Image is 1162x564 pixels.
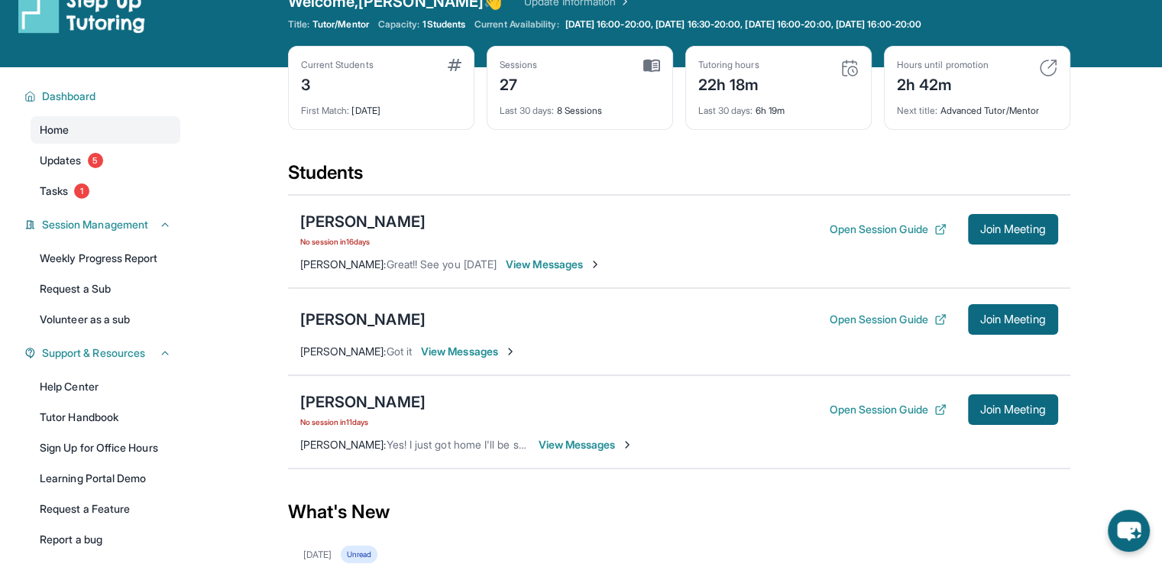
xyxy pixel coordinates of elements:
[301,96,461,117] div: [DATE]
[1108,510,1150,552] button: chat-button
[589,258,601,271] img: Chevron-Right
[303,549,332,561] div: [DATE]
[31,116,180,144] a: Home
[300,438,387,451] span: [PERSON_NAME] :
[301,59,374,71] div: Current Students
[829,402,946,417] button: Open Session Guide
[36,217,171,232] button: Session Management
[31,495,180,523] a: Request a Feature
[829,312,946,327] button: Open Session Guide
[300,258,387,271] span: [PERSON_NAME] :
[31,526,180,553] a: Report a bug
[698,96,859,117] div: 6h 19m
[300,345,387,358] span: [PERSON_NAME] :
[288,478,1070,546] div: What's New
[300,211,426,232] div: [PERSON_NAME]
[88,153,103,168] span: 5
[31,306,180,333] a: Volunteer as a sub
[31,465,180,492] a: Learning Portal Demo
[565,18,921,31] span: [DATE] 16:00-20:00, [DATE] 16:30-20:00, [DATE] 16:00-20:00, [DATE] 16:00-20:00
[474,18,558,31] span: Current Availability:
[312,18,369,31] span: Tutor/Mentor
[897,71,989,96] div: 2h 42m
[387,438,564,451] span: Yes! I just got home I'll be setting up.
[300,416,426,428] span: No session in 11 days
[698,105,753,116] span: Last 30 days :
[562,18,924,31] a: [DATE] 16:00-20:00, [DATE] 16:30-20:00, [DATE] 16:00-20:00, [DATE] 16:00-20:00
[31,434,180,462] a: Sign Up for Office Hours
[288,160,1070,194] div: Students
[40,122,69,138] span: Home
[980,315,1046,324] span: Join Meeting
[387,258,497,271] span: Great!! See you [DATE]
[300,391,426,413] div: [PERSON_NAME]
[31,177,180,205] a: Tasks1
[980,225,1046,234] span: Join Meeting
[31,147,180,174] a: Updates5
[500,71,538,96] div: 27
[300,309,426,330] div: [PERSON_NAME]
[36,345,171,361] button: Support & Resources
[288,18,309,31] span: Title:
[387,345,412,358] span: Got it
[621,439,633,451] img: Chevron-Right
[422,18,465,31] span: 1 Students
[300,235,426,248] span: No session in 16 days
[74,183,89,199] span: 1
[36,89,171,104] button: Dashboard
[378,18,420,31] span: Capacity:
[40,153,82,168] span: Updates
[42,345,145,361] span: Support & Resources
[40,183,68,199] span: Tasks
[698,59,759,71] div: Tutoring hours
[301,105,350,116] span: First Match :
[504,345,516,358] img: Chevron-Right
[840,59,859,77] img: card
[980,405,1046,414] span: Join Meeting
[341,546,377,563] div: Unread
[31,275,180,303] a: Request a Sub
[968,394,1058,425] button: Join Meeting
[897,59,989,71] div: Hours until promotion
[301,71,374,96] div: 3
[829,222,946,237] button: Open Session Guide
[968,304,1058,335] button: Join Meeting
[506,257,601,272] span: View Messages
[698,71,759,96] div: 22h 18m
[500,105,555,116] span: Last 30 days :
[31,404,180,431] a: Tutor Handbook
[500,96,660,117] div: 8 Sessions
[1039,59,1057,77] img: card
[643,59,660,73] img: card
[42,89,96,104] span: Dashboard
[539,437,634,452] span: View Messages
[31,245,180,272] a: Weekly Progress Report
[31,373,180,400] a: Help Center
[968,214,1058,245] button: Join Meeting
[42,217,148,232] span: Session Management
[421,344,516,359] span: View Messages
[897,105,938,116] span: Next title :
[897,96,1057,117] div: Advanced Tutor/Mentor
[500,59,538,71] div: Sessions
[448,59,461,71] img: card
